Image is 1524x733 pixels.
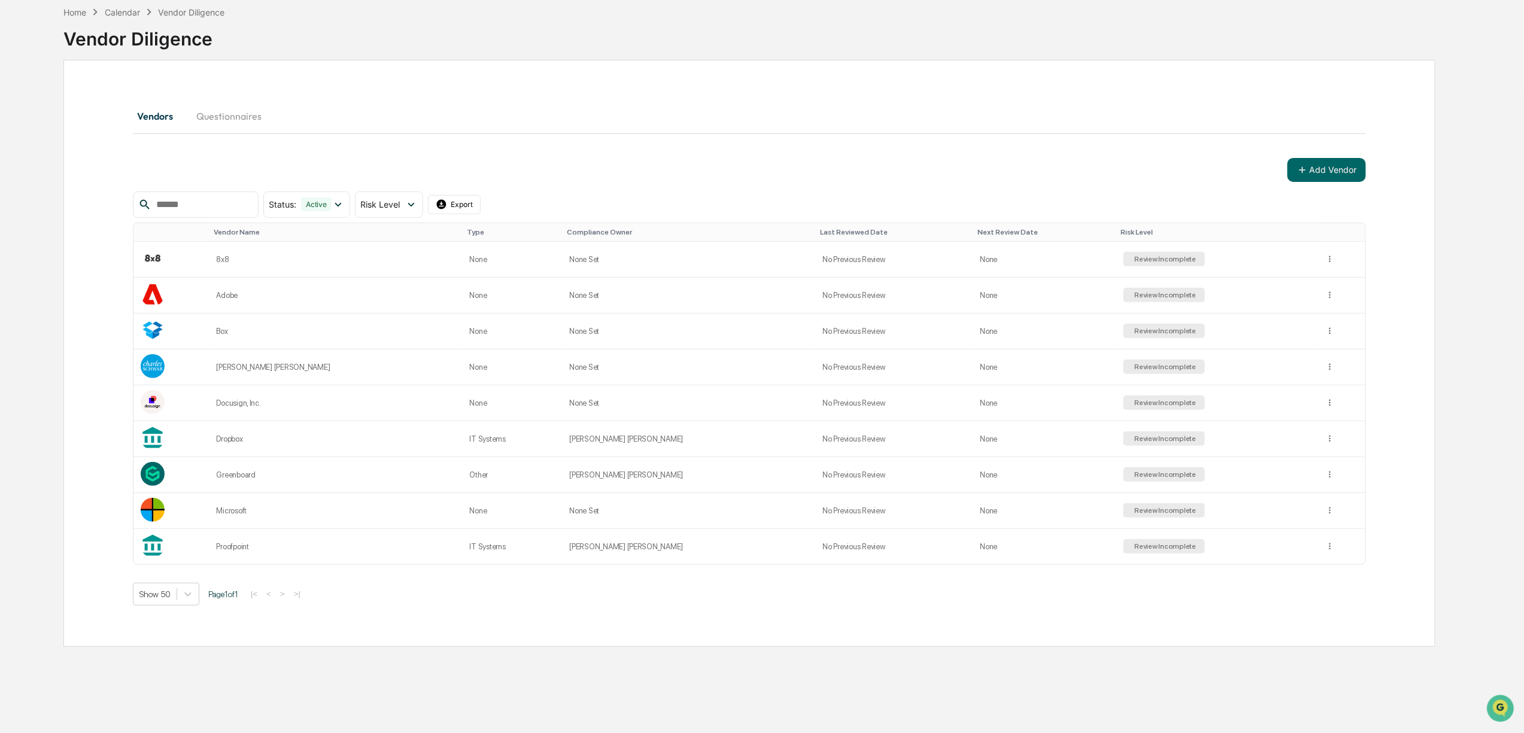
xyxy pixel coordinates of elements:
td: None [973,421,1116,457]
span: Data Lookup [24,174,75,186]
div: Proofpoint [216,542,455,551]
img: Vendor Logo [141,247,165,270]
div: secondary tabs example [133,102,1366,130]
div: Review Incomplete [1133,542,1197,550]
button: >| [290,589,304,599]
div: Vendor Diligence [158,7,224,17]
td: None [463,493,563,529]
div: Toggle SortBy [1121,228,1313,236]
span: Pylon [119,203,145,212]
button: > [277,589,289,599]
td: No Previous Review [816,457,973,493]
td: None [973,278,1116,314]
span: Attestations [99,151,148,163]
div: Greenboard [216,470,455,479]
td: None [973,242,1116,278]
button: Export [428,195,481,214]
div: Review Incomplete [1133,434,1197,443]
div: Dropbox [216,434,455,443]
div: Review Incomplete [1133,470,1197,479]
button: Vendors [133,102,187,130]
div: Start new chat [41,92,196,104]
button: Add Vendor [1288,158,1366,182]
div: Toggle SortBy [567,228,810,236]
td: None [463,278,563,314]
div: Toggle SortBy [467,228,558,236]
div: Toggle SortBy [214,228,457,236]
td: IT Systems [463,421,563,457]
td: No Previous Review [816,278,973,314]
td: None Set [562,385,815,421]
div: Calendar [105,7,140,17]
button: Questionnaires [187,102,271,130]
div: We're available if you need us! [41,104,151,114]
button: < [263,589,275,599]
div: Microsoft [216,506,455,515]
div: 🔎 [12,175,22,185]
a: Powered byPylon [84,203,145,212]
a: 🗄️Attestations [82,147,153,168]
div: [PERSON_NAME] [PERSON_NAME] [216,363,455,372]
div: 8x8 [216,255,455,264]
div: Review Incomplete [1133,327,1197,335]
input: Clear [31,55,198,68]
div: 🗄️ [87,153,96,162]
td: [PERSON_NAME] [PERSON_NAME] [562,421,815,457]
div: Review Incomplete [1133,399,1197,407]
div: Adobe [216,291,455,300]
td: No Previous Review [816,314,973,349]
img: Vendor Logo [141,282,165,306]
td: None [463,314,563,349]
td: None Set [562,314,815,349]
div: Docusign, Inc. [216,399,455,407]
img: Vendor Logo [141,390,165,414]
div: Review Incomplete [1133,255,1197,263]
td: [PERSON_NAME] [PERSON_NAME] [562,529,815,564]
td: [PERSON_NAME] [PERSON_NAME] [562,457,815,493]
td: None [463,385,563,421]
div: Review Incomplete [1133,506,1197,515]
td: No Previous Review [816,421,973,457]
div: 🖐️ [12,153,22,162]
div: Toggle SortBy [143,228,205,236]
span: Risk Level [360,199,400,209]
td: No Previous Review [816,349,973,385]
p: How can we help? [12,26,218,45]
img: Vendor Logo [141,462,165,486]
iframe: Open customer support [1486,694,1518,726]
div: Active [301,197,332,211]
td: None [463,242,563,278]
td: No Previous Review [816,242,973,278]
img: Vendor Logo [141,498,165,522]
img: Vendor Logo [141,318,165,342]
span: Status : [269,199,296,209]
td: None Set [562,278,815,314]
td: None [973,314,1116,349]
td: None Set [562,242,815,278]
img: Vendor Logo [141,354,165,378]
span: Page 1 of 1 [208,589,238,599]
div: Review Incomplete [1133,291,1197,299]
td: None [463,349,563,385]
div: Home [63,7,86,17]
td: No Previous Review [816,529,973,564]
td: None [973,493,1116,529]
div: Review Incomplete [1133,363,1197,371]
button: Start new chat [204,96,218,110]
td: Other [463,457,563,493]
div: Toggle SortBy [1328,228,1361,236]
td: None [973,349,1116,385]
div: Vendor Diligence [63,19,1435,50]
td: No Previous Review [816,385,973,421]
span: Preclearance [24,151,77,163]
td: IT Systems [463,529,563,564]
a: 🔎Data Lookup [7,169,80,191]
td: None Set [562,493,815,529]
td: None [973,529,1116,564]
div: Toggle SortBy [821,228,969,236]
td: None Set [562,349,815,385]
img: 1746055101610-c473b297-6a78-478c-a979-82029cc54cd1 [12,92,34,114]
a: 🖐️Preclearance [7,147,82,168]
